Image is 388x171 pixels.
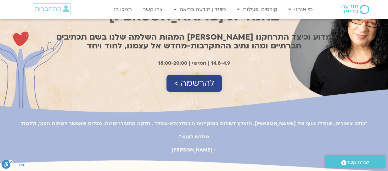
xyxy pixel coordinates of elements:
[15,117,374,157] h2: "כולנו ציפורים, שנולדו בגוף של [PERSON_NAME], הנאלץ לשחות באוקיינוס ה'בסדר/לא-בסדר'. חלקנו מתעורר...
[171,3,229,15] a: מועדון תודעה בריאה
[285,3,316,15] a: מי אנחנו
[52,8,336,24] h2: בהנחיית [PERSON_NAME]
[52,33,336,50] h1: מדוע וכיצד התרחקנו [PERSON_NAME] המהות השלמה שלנו בשם תכתיבים חברתיים ומהו נתיב ההתקרבות-מחדש אל ...
[35,5,61,12] span: התחברות
[346,158,369,167] span: יצירת קשר
[174,79,214,88] span: להרשמה >
[33,3,71,14] a: התחברות
[341,5,369,14] img: תודעה בריאה
[234,3,280,15] a: קורסים ופעילות
[166,75,222,92] a: להרשמה >
[140,3,166,15] a: צרו קשר
[109,3,135,15] a: תמכו בנו
[52,60,336,66] h2: 14.8-4.9 | חמישי | 18:00-20:00
[325,156,385,168] a: יצירת קשר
